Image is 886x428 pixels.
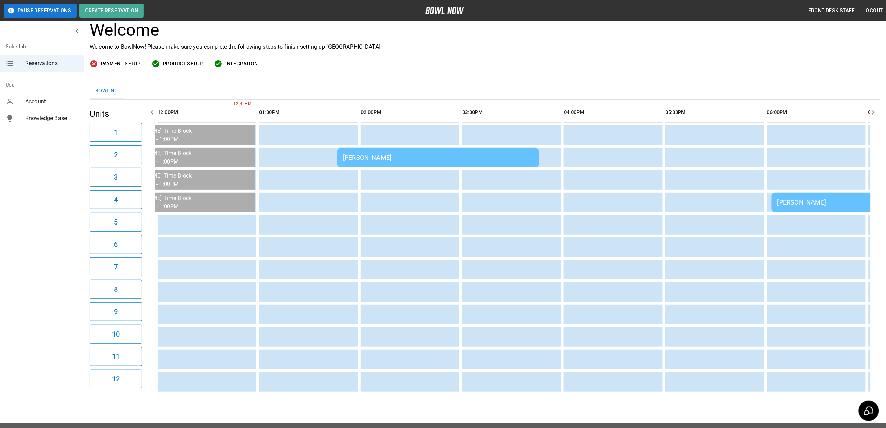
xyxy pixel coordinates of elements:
img: logo [425,7,464,14]
div: inventory tabs [90,83,880,99]
span: Reservations [25,59,78,68]
button: 6 [90,235,142,254]
span: Product Setup [163,60,203,68]
button: 10 [90,325,142,344]
button: 12 [90,370,142,388]
button: Create Reservation [79,4,144,18]
th: 02:00PM [361,103,459,123]
span: 12:45PM [232,101,234,108]
button: Logout [861,4,886,17]
h6: 11 [112,351,120,362]
button: 4 [90,190,142,209]
h6: 8 [114,284,118,295]
span: Account [25,97,78,106]
h6: 7 [114,261,118,272]
span: Integration [225,60,258,68]
h6: 2 [114,149,118,160]
th: 12:00PM [158,103,256,123]
h6: 4 [114,194,118,205]
div: [PERSON_NAME] [343,154,533,161]
span: Knowledge Base [25,114,78,123]
h6: 3 [114,172,118,183]
h6: 10 [112,329,120,340]
button: 1 [90,123,142,142]
button: Front Desk Staff [805,4,858,17]
h3: Welcome [90,20,880,40]
button: 8 [90,280,142,299]
span: Payment Setup [101,60,140,68]
button: 5 [90,213,142,232]
button: 2 [90,145,142,164]
button: 7 [90,257,142,276]
button: 11 [90,347,142,366]
h6: 6 [114,239,118,250]
h6: 5 [114,216,118,228]
h6: 12 [112,373,120,385]
th: 03:00PM [462,103,561,123]
p: Welcome to BowlNow! Please make sure you complete the following steps to finish setting up [GEOGR... [90,43,880,51]
h5: Units [90,108,142,119]
button: Pause Reservations [4,4,77,18]
button: 3 [90,168,142,187]
button: 9 [90,302,142,321]
button: Bowling [90,83,124,99]
h6: 9 [114,306,118,317]
th: 01:00PM [259,103,358,123]
h6: 1 [114,127,118,138]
